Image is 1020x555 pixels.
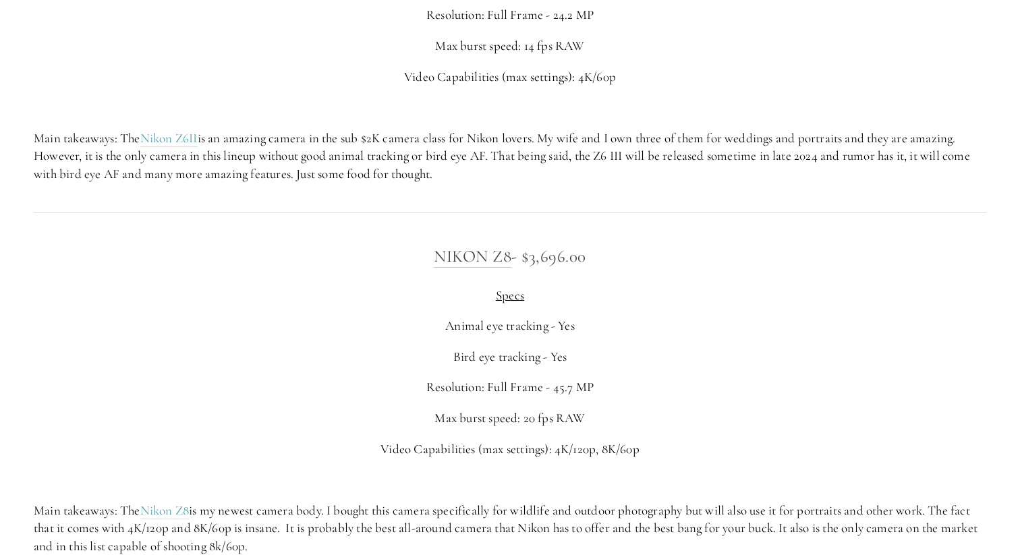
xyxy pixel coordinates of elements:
[34,409,986,428] p: Max burst speed: 20 fps RAW
[34,440,986,459] p: Video Capabilities (max settings): 4K/120p, 8K/60p
[34,37,986,55] p: Max burst speed: 14 fps RAW
[34,378,986,397] p: Resolution: Full Frame - 45.7 MP
[34,348,986,366] p: Bird eye tracking - Yes
[34,6,986,24] p: Resolution: Full Frame - 24.2 MP
[34,243,986,270] h3: - $3,696.00
[140,502,190,519] a: Nikon Z8
[34,129,986,183] p: Main takeaways: The is an amazing camera in the sub $2K camera class for Nikon lovers. My wife an...
[496,287,524,303] span: Specs
[34,317,986,335] p: Animal eye tracking - Yes
[140,130,198,147] a: Nikon Z6II
[434,246,511,268] a: Nikon Z8
[34,68,986,86] p: Video Capabilities (max settings): 4K/60p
